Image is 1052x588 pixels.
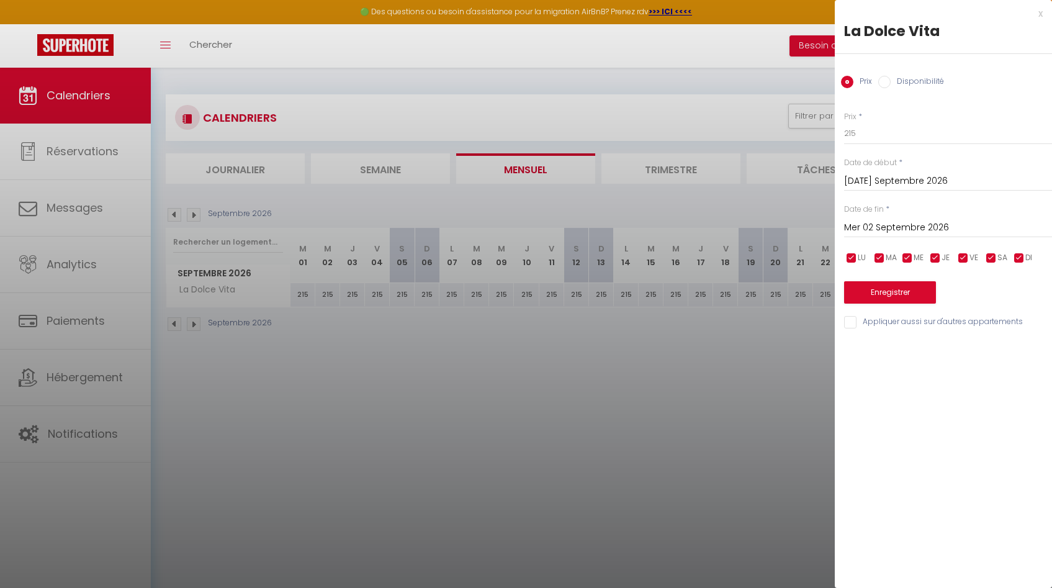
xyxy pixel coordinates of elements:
label: Prix [844,111,856,123]
span: VE [969,252,978,264]
label: Prix [853,76,872,89]
span: JE [942,252,950,264]
span: MA [886,252,897,264]
label: Date de fin [844,204,884,215]
span: SA [997,252,1007,264]
button: Enregistrer [844,281,936,304]
span: DI [1025,252,1032,264]
span: LU [858,252,866,264]
div: La Dolce Vita [844,21,1043,41]
span: ME [914,252,924,264]
label: Disponibilité [891,76,944,89]
div: x [835,6,1043,21]
label: Date de début [844,157,897,169]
